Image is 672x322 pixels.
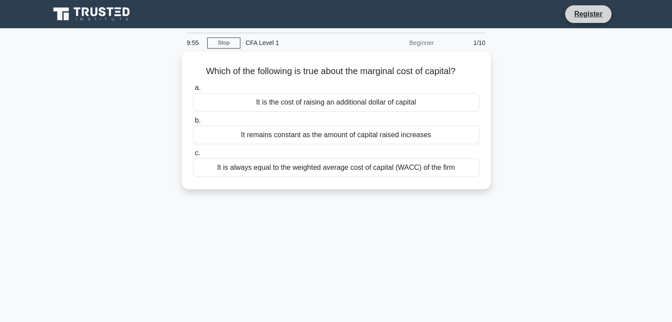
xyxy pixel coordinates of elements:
div: 9:55 [182,34,207,52]
div: It is the cost of raising an additional dollar of capital [193,93,479,112]
div: It remains constant as the amount of capital raised increases [193,126,479,144]
div: It is always equal to the weighted average cost of capital (WACC) of the firm [193,158,479,177]
span: c. [195,149,200,157]
h5: Which of the following is true about the marginal cost of capital? [192,66,480,77]
a: Stop [207,37,240,49]
div: 1/10 [439,34,491,52]
a: Register [569,8,607,19]
span: a. [195,84,201,91]
span: b. [195,116,201,124]
div: Beginner [362,34,439,52]
div: CFA Level 1 [240,34,362,52]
